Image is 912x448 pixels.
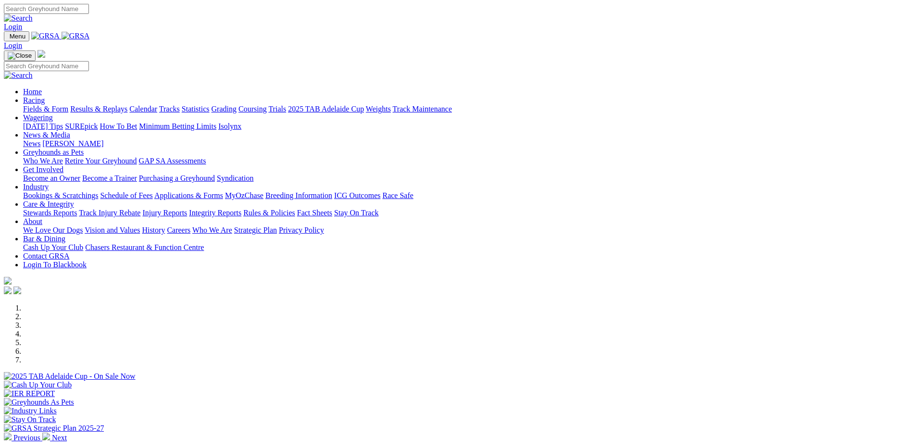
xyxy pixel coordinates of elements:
[4,424,104,433] img: GRSA Strategic Plan 2025-27
[23,209,77,217] a: Stewards Reports
[382,191,413,199] a: Race Safe
[23,183,49,191] a: Industry
[4,4,89,14] input: Search
[23,157,63,165] a: Who We Are
[4,398,74,407] img: Greyhounds As Pets
[23,148,84,156] a: Greyhounds as Pets
[82,174,137,182] a: Become a Trainer
[42,433,50,440] img: chevron-right-pager-white.svg
[238,105,267,113] a: Coursing
[189,209,241,217] a: Integrity Reports
[70,105,127,113] a: Results & Replays
[23,174,908,183] div: Get Involved
[139,174,215,182] a: Purchasing a Greyhound
[23,235,65,243] a: Bar & Dining
[23,122,63,130] a: [DATE] Tips
[393,105,452,113] a: Track Maintenance
[4,434,42,442] a: Previous
[4,381,72,389] img: Cash Up Your Club
[4,23,22,31] a: Login
[268,105,286,113] a: Trials
[4,389,55,398] img: IER REPORT
[4,407,57,415] img: Industry Links
[23,105,68,113] a: Fields & Form
[139,157,206,165] a: GAP SA Assessments
[100,191,152,199] a: Schedule of Fees
[243,209,295,217] a: Rules & Policies
[23,200,74,208] a: Care & Integrity
[218,122,241,130] a: Isolynx
[23,105,908,113] div: Racing
[8,52,32,60] img: Close
[366,105,391,113] a: Weights
[23,226,83,234] a: We Love Our Dogs
[297,209,332,217] a: Fact Sheets
[4,277,12,285] img: logo-grsa-white.png
[288,105,364,113] a: 2025 TAB Adelaide Cup
[31,32,60,40] img: GRSA
[42,434,67,442] a: Next
[65,157,137,165] a: Retire Your Greyhound
[100,122,137,130] a: How To Bet
[37,50,45,58] img: logo-grsa-white.png
[23,139,908,148] div: News & Media
[65,122,98,130] a: SUREpick
[4,31,29,41] button: Toggle navigation
[4,14,33,23] img: Search
[4,286,12,294] img: facebook.svg
[13,434,40,442] span: Previous
[85,226,140,234] a: Vision and Values
[129,105,157,113] a: Calendar
[142,226,165,234] a: History
[159,105,180,113] a: Tracks
[23,157,908,165] div: Greyhounds as Pets
[167,226,190,234] a: Careers
[23,252,69,260] a: Contact GRSA
[4,50,36,61] button: Toggle navigation
[23,191,908,200] div: Industry
[265,191,332,199] a: Breeding Information
[234,226,277,234] a: Strategic Plan
[4,71,33,80] img: Search
[4,41,22,50] a: Login
[4,433,12,440] img: chevron-left-pager-white.svg
[4,415,56,424] img: Stay On Track
[23,191,98,199] a: Bookings & Scratchings
[23,217,42,225] a: About
[23,209,908,217] div: Care & Integrity
[23,139,40,148] a: News
[23,87,42,96] a: Home
[334,191,380,199] a: ICG Outcomes
[212,105,237,113] a: Grading
[10,33,25,40] span: Menu
[23,96,45,104] a: Racing
[23,165,63,174] a: Get Involved
[139,122,216,130] a: Minimum Betting Limits
[23,243,908,252] div: Bar & Dining
[23,131,70,139] a: News & Media
[23,226,908,235] div: About
[23,113,53,122] a: Wagering
[79,209,140,217] a: Track Injury Rebate
[334,209,378,217] a: Stay On Track
[23,261,87,269] a: Login To Blackbook
[279,226,324,234] a: Privacy Policy
[4,61,89,71] input: Search
[42,139,103,148] a: [PERSON_NAME]
[225,191,263,199] a: MyOzChase
[52,434,67,442] span: Next
[13,286,21,294] img: twitter.svg
[62,32,90,40] img: GRSA
[23,174,80,182] a: Become an Owner
[192,226,232,234] a: Who We Are
[23,243,83,251] a: Cash Up Your Club
[217,174,253,182] a: Syndication
[4,372,136,381] img: 2025 TAB Adelaide Cup - On Sale Now
[142,209,187,217] a: Injury Reports
[85,243,204,251] a: Chasers Restaurant & Function Centre
[154,191,223,199] a: Applications & Forms
[182,105,210,113] a: Statistics
[23,122,908,131] div: Wagering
